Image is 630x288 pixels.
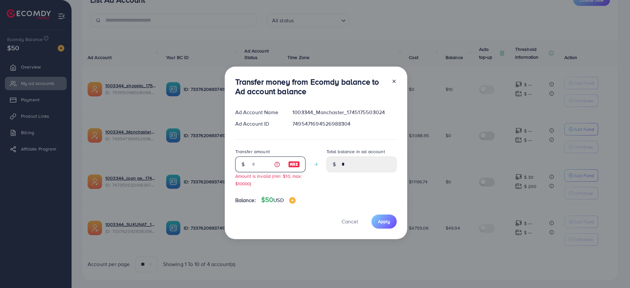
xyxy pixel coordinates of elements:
button: Apply [371,215,397,229]
label: Transfer amount [235,148,270,155]
img: image [289,197,296,204]
label: Total balance in ad account [326,148,385,155]
iframe: Chat [602,258,625,283]
button: Cancel [333,215,366,229]
span: USD [273,196,283,204]
div: Ad Account Name [230,109,287,116]
h3: Transfer money from Ecomdy balance to Ad account balance [235,77,386,96]
span: Cancel [342,218,358,225]
h4: $50 [261,196,296,204]
small: Amount is invalid (min: $10, max: $10000) [235,173,302,187]
div: 1003344_Manchaster_1745175503024 [287,109,402,116]
span: Balance: [235,196,256,204]
div: Ad Account ID [230,120,287,128]
div: 7495471694526988304 [287,120,402,128]
img: image [288,160,300,168]
span: Apply [378,218,390,225]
